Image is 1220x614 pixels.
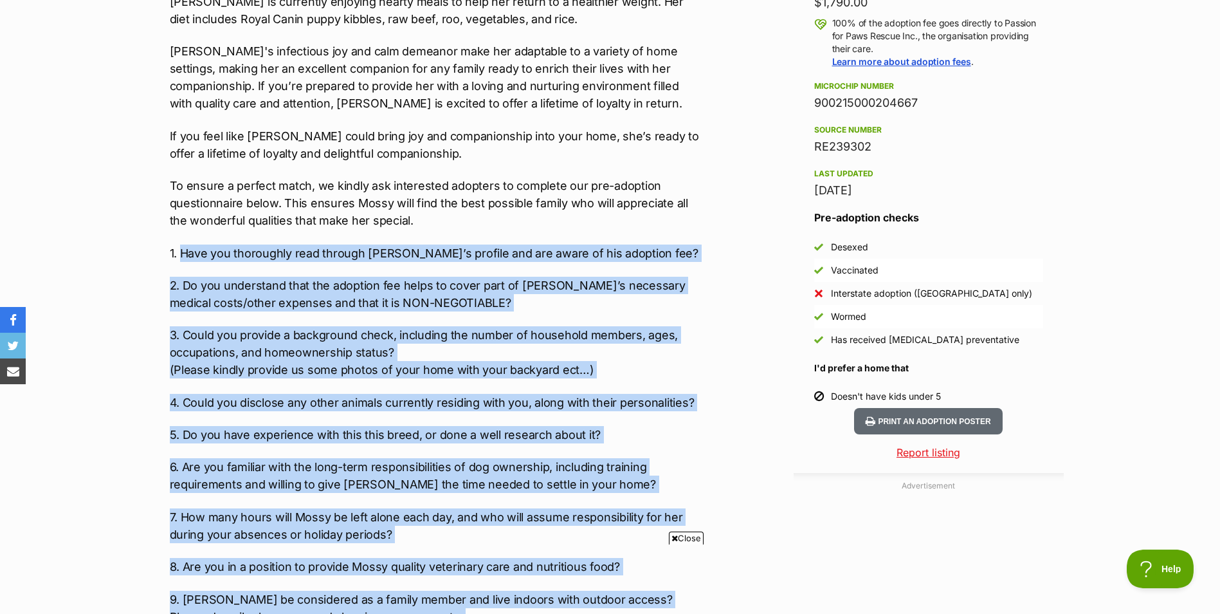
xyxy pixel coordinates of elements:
[1127,550,1194,588] iframe: Help Scout Beacon - Open
[170,458,701,493] p: 6. Are you familiar with the long-term responsibilities of dog ownership, including training requ...
[170,42,701,112] p: [PERSON_NAME]'s infectious joy and calm demeanor make her adaptable to a variety of home settings...
[832,56,971,67] a: Learn more about adoption fees
[814,335,823,344] img: Yes
[832,17,1043,68] p: 100% of the adoption fee goes directly to Passion for Paws Rescue Inc., the organisation providin...
[794,445,1064,460] a: Report listing
[170,177,701,229] p: To ensure a perfect match, we kindly ask interested adopters to complete our pre-adoption questio...
[170,394,701,411] p: 4. Could you disclose any other animals currently residing with you, along with their personalities?
[376,550,844,608] iframe: Advertisement
[831,310,866,323] div: Wormed
[814,266,823,275] img: Yes
[854,408,1002,434] button: Print an adoption poster
[170,558,701,575] p: 8. Are you in a position to provide Mossy quality veterinary care and nutritious food?
[814,181,1043,200] div: [DATE]
[814,210,1043,225] h3: Pre-adoption checks
[831,390,941,403] div: Doesn't have kids under 5
[814,169,1043,179] div: Last updated
[831,241,868,254] div: Desexed
[170,426,701,443] p: 5. Do you have experience with this this breed, or done a well research about it?
[831,264,879,277] div: Vaccinated
[170,127,701,162] p: If you feel like [PERSON_NAME] could bring joy and companionship into your home, she’s ready to o...
[170,277,701,312] p: 2. Do you understand that the adoption fee helps to cover part of [PERSON_NAME]’s necessary medic...
[814,125,1043,135] div: Source number
[814,243,823,252] img: Yes
[814,81,1043,91] div: Microchip number
[170,508,701,543] p: 7. How many hours will Mossy be left alone each day, and who will assume responsibility for her d...
[831,287,1032,300] div: Interstate adoption ([GEOGRAPHIC_DATA] only)
[831,333,1019,346] div: Has received [MEDICAL_DATA] preventative
[669,532,704,544] span: Close
[170,326,701,378] p: 3. Could you provide a background check, including the number of household members, ages, occupat...
[814,362,1043,375] h4: I'd prefer a home that
[170,245,701,262] p: 1. Have you thoroughly read through [PERSON_NAME]’s profile and are aware of his adoption fee?
[814,312,823,321] img: Yes
[814,94,1043,112] div: 900215000204667
[814,289,823,298] img: No
[814,138,1043,156] div: RE239302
